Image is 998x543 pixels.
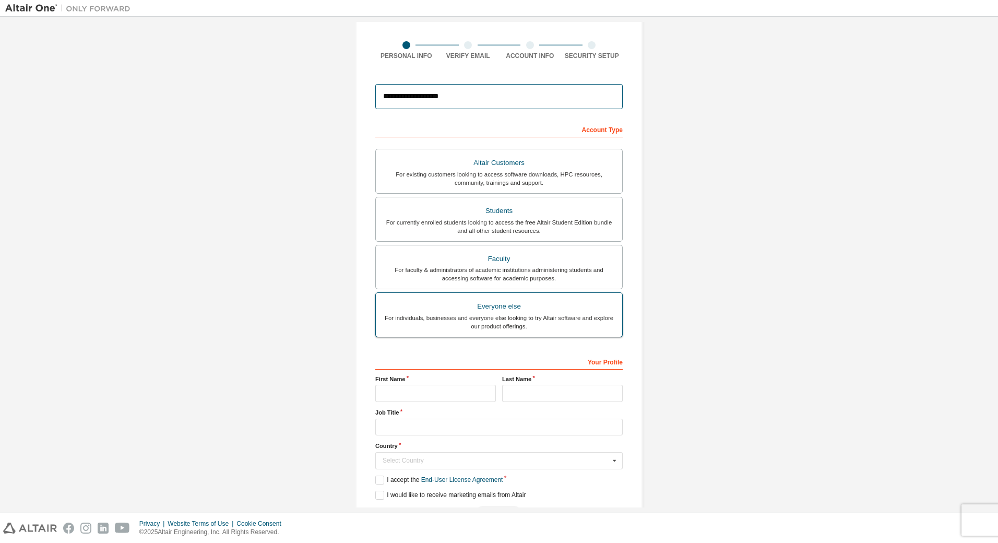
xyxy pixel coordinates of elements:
label: Job Title [375,408,623,417]
label: Country [375,442,623,450]
img: youtube.svg [115,523,130,534]
p: © 2025 Altair Engineering, Inc. All Rights Reserved. [139,528,288,537]
div: Altair Customers [382,156,616,170]
label: Last Name [502,375,623,383]
div: Select Country [383,457,610,464]
div: Read and acccept EULA to continue [375,506,623,522]
div: For existing customers looking to access software downloads, HPC resources, community, trainings ... [382,170,616,187]
div: Personal Info [375,52,437,60]
div: Security Setup [561,52,623,60]
label: I accept the [375,476,503,485]
div: For currently enrolled students looking to access the free Altair Student Edition bundle and all ... [382,218,616,235]
div: Privacy [139,520,168,528]
img: facebook.svg [63,523,74,534]
div: For faculty & administrators of academic institutions administering students and accessing softwa... [382,266,616,282]
div: Website Terms of Use [168,520,236,528]
a: End-User License Agreement [421,476,503,483]
div: Faculty [382,252,616,266]
div: Verify Email [437,52,500,60]
img: altair_logo.svg [3,523,57,534]
div: Everyone else [382,299,616,314]
div: Cookie Consent [236,520,287,528]
label: I would like to receive marketing emails from Altair [375,491,526,500]
img: Altair One [5,3,136,14]
div: Account Info [499,52,561,60]
div: Students [382,204,616,218]
div: Your Profile [375,353,623,370]
div: Account Type [375,121,623,137]
div: For individuals, businesses and everyone else looking to try Altair software and explore our prod... [382,314,616,330]
img: instagram.svg [80,523,91,534]
label: First Name [375,375,496,383]
img: linkedin.svg [98,523,109,534]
